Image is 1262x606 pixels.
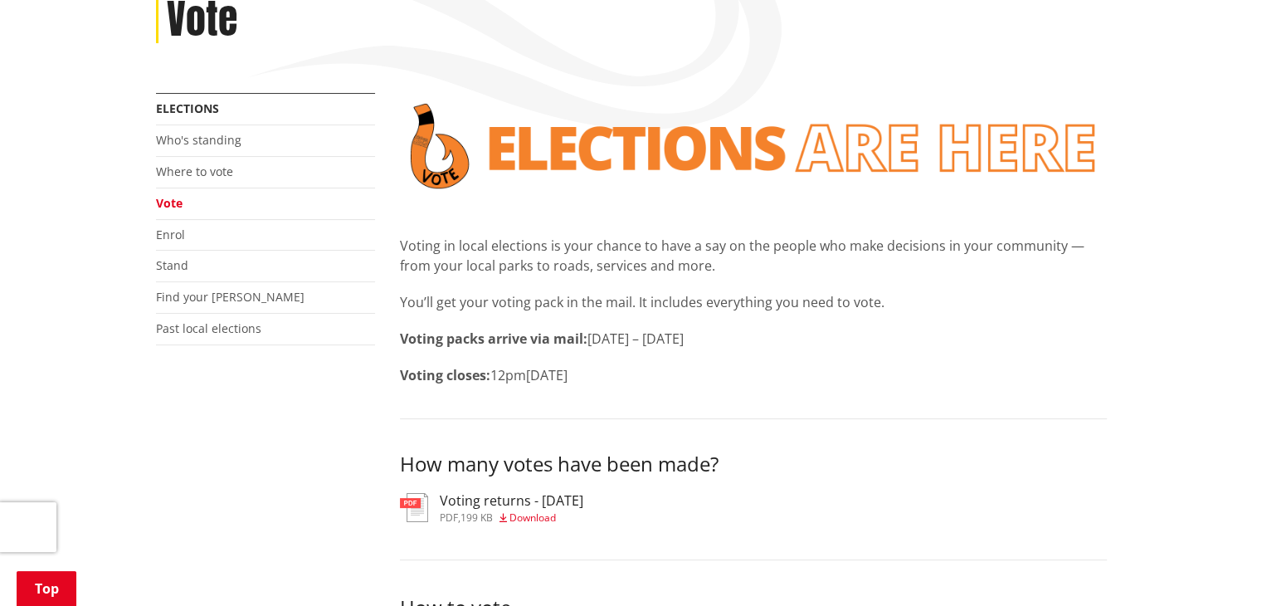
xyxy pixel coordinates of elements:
[400,452,1107,476] h3: How many votes have been made?
[400,329,1107,349] p: [DATE] – [DATE]
[460,511,493,525] span: 199 KB
[490,366,568,384] span: 12pm[DATE]
[156,227,185,242] a: Enrol
[440,511,458,525] span: pdf
[17,571,76,606] a: Top
[1186,536,1245,596] iframe: Messenger Launcher
[440,513,583,523] div: ,
[400,292,1107,312] p: You’ll get your voting pack in the mail. It includes everything you need to vote.
[400,366,490,384] strong: Voting closes:
[400,330,587,348] strong: Voting packs arrive via mail:
[156,257,188,273] a: Stand
[156,100,219,116] a: Elections
[156,320,261,336] a: Past local elections
[156,164,233,179] a: Where to vote
[156,195,183,211] a: Vote
[400,93,1107,199] img: Vote banner transparent
[156,132,241,148] a: Who's standing
[400,236,1107,276] p: Voting in local elections is your chance to have a say on the people who make decisions in your c...
[400,493,583,523] a: Voting returns - [DATE] pdf,199 KB Download
[440,493,583,509] h3: Voting returns - [DATE]
[156,289,305,305] a: Find your [PERSON_NAME]
[509,511,556,525] span: Download
[400,493,428,522] img: document-pdf.svg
